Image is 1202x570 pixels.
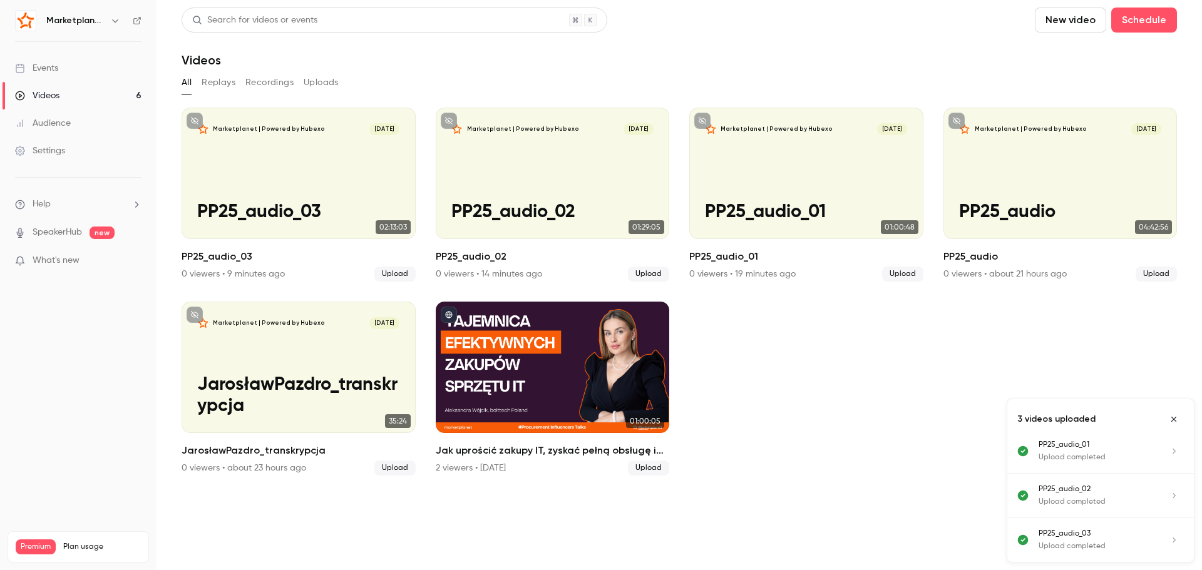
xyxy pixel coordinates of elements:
[16,11,36,31] img: Marketplanet | Powered by Hubexo
[1111,8,1177,33] button: Schedule
[882,267,923,282] span: Upload
[245,73,294,93] button: Recordings
[202,73,235,93] button: Replays
[374,461,416,476] span: Upload
[197,375,399,417] p: JarosławPazdro_transkrypcja
[694,113,711,129] button: unpublished
[948,113,965,129] button: unpublished
[441,113,457,129] button: unpublished
[721,125,833,133] p: Marketplanet | Powered by Hubexo
[1039,541,1154,552] p: Upload completed
[15,117,71,130] div: Audience
[374,267,416,282] span: Upload
[436,302,670,476] li: Jak uprościć zakupy IT, zyskać pełną obsługę i realne oszczędności
[943,268,1067,280] div: 0 viewers • about 21 hours ago
[15,89,59,102] div: Videos
[1039,528,1154,539] p: PP25_audio_03
[881,220,918,234] span: 01:00:48
[629,220,664,234] span: 01:29:05
[16,539,56,554] span: Premium
[182,73,192,93] button: All
[705,202,907,223] p: PP25_audio_01
[15,62,58,74] div: Events
[182,302,416,476] a: JarosławPazdro_transkrypcjaMarketplanet | Powered by Hubexo[DATE]JarosławPazdro_transkrypcja35:24...
[436,249,670,264] h2: PP25_audio_02
[182,108,1177,476] ul: Videos
[689,108,923,282] li: PP25_audio_01
[187,113,203,129] button: unpublished
[451,123,463,135] img: PP25_audio_02
[197,202,399,223] p: PP25_audio_03
[369,123,399,135] span: [DATE]
[943,108,1178,282] a: PP25_audioMarketplanet | Powered by Hubexo[DATE]PP25_audio04:42:56PP25_audio0 viewers • about 21 ...
[46,14,105,27] h6: Marketplanet | Powered by Hubexo
[624,123,654,135] span: [DATE]
[1039,452,1154,463] p: Upload completed
[376,220,411,234] span: 02:13:03
[182,249,416,264] h2: PP25_audio_03
[689,268,796,280] div: 0 viewers • 19 minutes ago
[15,145,65,157] div: Settings
[213,125,325,133] p: Marketplanet | Powered by Hubexo
[705,123,717,135] img: PP25_audio_01
[628,267,669,282] span: Upload
[63,542,141,552] span: Plan usage
[436,443,670,458] h2: Jak uprościć zakupy IT, zyskać pełną obsługę i realne oszczędności
[182,302,416,476] li: JarosławPazdro_transkrypcja
[943,108,1178,282] li: PP25_audio
[1017,413,1096,425] p: 3 videos uploaded
[959,123,971,135] img: PP25_audio
[182,8,1177,562] section: Videos
[369,317,399,329] span: [DATE]
[1039,439,1184,463] a: PP25_audio_01Upload completed
[1039,484,1154,495] p: PP25_audio_02
[436,268,542,280] div: 0 viewers • 14 minutes ago
[90,226,115,239] span: new
[1136,267,1177,282] span: Upload
[1007,439,1194,562] ul: Uploads list
[1039,528,1184,552] a: PP25_audio_03Upload completed
[436,302,670,476] a: 01:00:05Jak uprościć zakupy IT, zyskać pełną obsługę i realne oszczędności2 viewers • [DATE]Upload
[187,307,203,323] button: unpublished
[1039,484,1184,507] a: PP25_audio_02Upload completed
[182,462,306,474] div: 0 viewers • about 23 hours ago
[436,108,670,282] li: PP25_audio_02
[197,317,209,329] img: JarosławPazdro_transkrypcja
[182,108,416,282] a: PP25_audio_03Marketplanet | Powered by Hubexo[DATE]PP25_audio_0302:13:03PP25_audio_030 viewers • ...
[1135,220,1172,234] span: 04:42:56
[182,53,221,68] h1: Videos
[126,255,141,267] iframe: Noticeable Trigger
[15,198,141,211] li: help-dropdown-opener
[451,202,654,223] p: PP25_audio_02
[213,319,325,327] p: Marketplanet | Powered by Hubexo
[1039,496,1154,507] p: Upload completed
[385,414,411,428] span: 35:24
[1164,409,1184,429] button: Close uploads list
[436,462,506,474] div: 2 viewers • [DATE]
[1035,8,1106,33] button: New video
[197,123,209,135] img: PP25_audio_03
[689,108,923,282] a: PP25_audio_01Marketplanet | Powered by Hubexo[DATE]PP25_audio_0101:00:48PP25_audio_010 viewers • ...
[943,249,1178,264] h2: PP25_audio
[192,14,317,27] div: Search for videos or events
[182,268,285,280] div: 0 viewers • 9 minutes ago
[182,108,416,282] li: PP25_audio_03
[1039,439,1154,450] p: PP25_audio_01
[33,198,51,211] span: Help
[436,108,670,282] a: PP25_audio_02Marketplanet | Powered by Hubexo[DATE]PP25_audio_0201:29:05PP25_audio_020 viewers • ...
[441,307,457,323] button: published
[959,202,1161,223] p: PP25_audio
[33,254,80,267] span: What's new
[628,461,669,476] span: Upload
[304,73,339,93] button: Uploads
[975,125,1087,133] p: Marketplanet | Powered by Hubexo
[1131,123,1161,135] span: [DATE]
[182,443,416,458] h2: JarosławPazdro_transkrypcja
[689,249,923,264] h2: PP25_audio_01
[467,125,579,133] p: Marketplanet | Powered by Hubexo
[33,226,82,239] a: SpeakerHub
[877,123,907,135] span: [DATE]
[626,414,664,428] span: 01:00:05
